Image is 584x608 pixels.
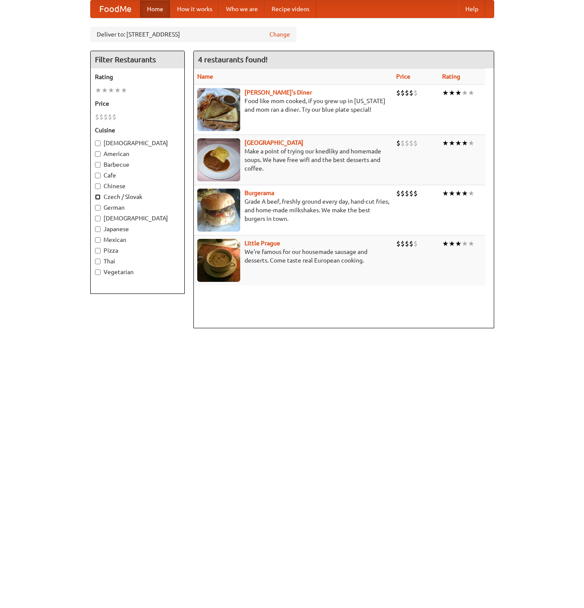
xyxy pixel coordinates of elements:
[409,88,413,98] li: $
[401,239,405,248] li: $
[245,139,303,146] a: [GEOGRAPHIC_DATA]
[401,138,405,148] li: $
[95,150,180,158] label: American
[265,0,316,18] a: Recipe videos
[197,197,390,223] p: Grade A beef, freshly ground every day, hand-cut fries, and home-made milkshakes. We make the bes...
[197,189,240,232] img: burgerama.jpg
[409,138,413,148] li: $
[95,226,101,232] input: Japanese
[462,88,468,98] li: ★
[170,0,219,18] a: How it works
[455,189,462,198] li: ★
[95,162,101,168] input: Barbecue
[95,214,180,223] label: [DEMOGRAPHIC_DATA]
[114,86,121,95] li: ★
[95,99,180,108] h5: Price
[95,139,180,147] label: [DEMOGRAPHIC_DATA]
[140,0,170,18] a: Home
[95,203,180,212] label: German
[401,88,405,98] li: $
[245,189,274,196] a: Burgerama
[95,141,101,146] input: [DEMOGRAPHIC_DATA]
[101,86,108,95] li: ★
[112,112,116,122] li: $
[95,248,101,254] input: Pizza
[396,189,401,198] li: $
[95,235,180,244] label: Mexican
[95,183,101,189] input: Chinese
[95,126,180,134] h5: Cuisine
[197,88,240,131] img: sallys.jpg
[95,259,101,264] input: Thai
[95,192,180,201] label: Czech / Slovak
[197,97,390,114] p: Food like mom cooked, if you grew up in [US_STATE] and mom ran a diner. Try our blue plate special!
[449,189,455,198] li: ★
[468,189,474,198] li: ★
[413,88,418,98] li: $
[396,88,401,98] li: $
[95,269,101,275] input: Vegetarian
[449,138,455,148] li: ★
[442,138,449,148] li: ★
[442,73,460,80] a: Rating
[108,112,112,122] li: $
[396,138,401,148] li: $
[245,89,312,96] b: [PERSON_NAME]'s Diner
[405,88,409,98] li: $
[462,239,468,248] li: ★
[442,88,449,98] li: ★
[409,239,413,248] li: $
[405,138,409,148] li: $
[442,189,449,198] li: ★
[405,239,409,248] li: $
[95,73,180,81] h5: Rating
[413,189,418,198] li: $
[95,216,101,221] input: [DEMOGRAPHIC_DATA]
[121,86,127,95] li: ★
[95,182,180,190] label: Chinese
[455,138,462,148] li: ★
[449,239,455,248] li: ★
[91,0,140,18] a: FoodMe
[95,160,180,169] label: Barbecue
[462,138,468,148] li: ★
[91,51,184,68] h4: Filter Restaurants
[95,112,99,122] li: $
[95,86,101,95] li: ★
[104,112,108,122] li: $
[95,268,180,276] label: Vegetarian
[108,86,114,95] li: ★
[269,30,290,39] a: Change
[413,138,418,148] li: $
[468,138,474,148] li: ★
[396,239,401,248] li: $
[95,237,101,243] input: Mexican
[95,171,180,180] label: Cafe
[197,239,240,282] img: littleprague.jpg
[95,151,101,157] input: American
[396,73,410,80] a: Price
[245,240,280,247] a: Little Prague
[468,239,474,248] li: ★
[455,88,462,98] li: ★
[455,239,462,248] li: ★
[198,55,268,64] ng-pluralize: 4 restaurants found!
[459,0,485,18] a: Help
[197,138,240,181] img: czechpoint.jpg
[449,88,455,98] li: ★
[99,112,104,122] li: $
[95,173,101,178] input: Cafe
[95,194,101,200] input: Czech / Slovak
[405,189,409,198] li: $
[401,189,405,198] li: $
[442,239,449,248] li: ★
[95,225,180,233] label: Japanese
[197,73,213,80] a: Name
[197,147,390,173] p: Make a point of trying our knedlíky and homemade soups. We have free wifi and the best desserts a...
[413,239,418,248] li: $
[90,27,297,42] div: Deliver to: [STREET_ADDRESS]
[409,189,413,198] li: $
[95,205,101,211] input: German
